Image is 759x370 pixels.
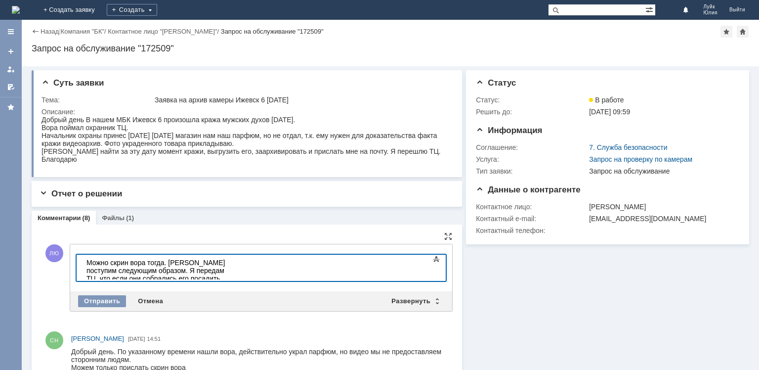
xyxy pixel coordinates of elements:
[42,78,104,88] span: Суть заявки
[12,6,20,14] img: logo
[476,155,587,163] div: Услуга:
[737,26,749,38] div: Сделать домашней страницей
[102,214,125,222] a: Файлы
[107,4,157,16] div: Создать
[703,10,717,16] span: Юлия
[476,227,587,234] div: Контактный телефон:
[41,28,59,35] a: Назад
[61,28,108,35] div: /
[3,44,19,59] a: Создать заявку
[589,143,667,151] a: 7. Служба безопасности
[589,96,624,104] span: В работе
[476,96,587,104] div: Статус:
[476,126,542,135] span: Информация
[430,253,442,265] span: Показать панель инструментов
[42,96,153,104] div: Тема:
[221,28,324,35] div: Запрос на обслуживание "172509"
[42,108,450,116] div: Описание:
[476,108,587,116] div: Решить до:
[476,203,587,211] div: Контактное лицо:
[444,232,452,240] div: На всю страницу
[45,244,63,262] span: ЛЮ
[61,28,104,35] a: Компания "БК"
[3,61,19,77] a: Мои заявки
[40,189,122,198] span: Отчет о решении
[71,335,124,342] span: [PERSON_NAME]
[589,215,734,223] div: [EMAIL_ADDRESS][DOMAIN_NAME]
[83,214,90,222] div: (8)
[3,79,19,95] a: Мои согласования
[59,27,60,35] div: |
[476,185,581,194] span: Данные о контрагенте
[476,215,587,223] div: Контактный e-mail:
[589,108,630,116] span: [DATE] 09:59
[12,6,20,14] a: Перейти на домашнюю страницу
[128,336,145,342] span: [DATE]
[703,4,717,10] span: Луйк
[4,4,144,44] div: Можно скрин вора тогда. [PERSON_NAME] поступим следующим образом. Я передам ТЦ, что если они собр...
[476,167,587,175] div: Тип заявки:
[476,78,516,88] span: Статус
[589,155,692,163] a: Запрос на проверку по камерам
[147,336,161,342] span: 14:51
[108,28,217,35] a: Контактное лицо "[PERSON_NAME]"
[476,143,587,151] div: Соглашение:
[38,214,81,222] a: Комментарии
[720,26,732,38] div: Добавить в избранное
[32,44,749,53] div: Запрос на обслуживание "172509"
[645,4,655,14] span: Расширенный поиск
[589,167,734,175] div: Запрос на обслуживание
[71,334,124,344] a: [PERSON_NAME]
[589,203,734,211] div: [PERSON_NAME]
[126,214,134,222] div: (1)
[108,28,220,35] div: /
[155,96,448,104] div: Заявка на архив камеры Ижевск 6 [DATE]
